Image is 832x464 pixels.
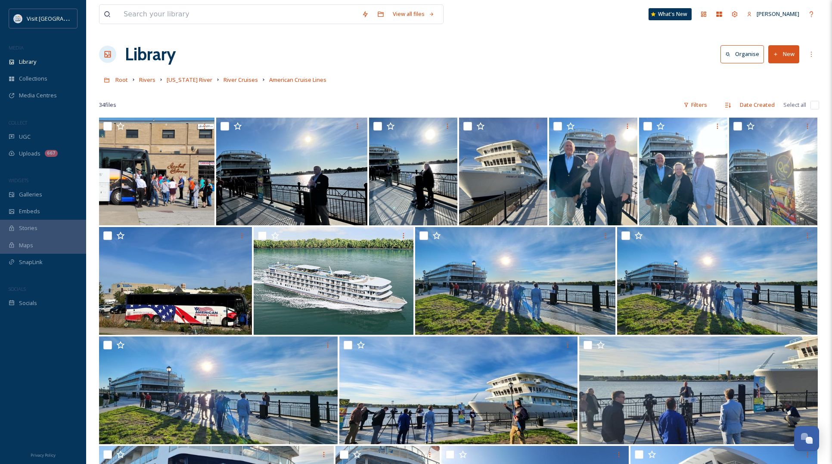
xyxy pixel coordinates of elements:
[794,426,819,451] button: Open Chat
[9,44,24,51] span: MEDIA
[783,101,806,109] span: Select all
[31,452,56,458] span: Privacy Policy
[224,76,258,84] span: River Cruises
[45,150,58,157] div: 667
[19,75,47,83] span: Collections
[720,45,764,63] button: Organise
[549,118,637,225] img: American Melody 3.jpg
[9,177,28,184] span: WIDGETS
[757,10,799,18] span: [PERSON_NAME]
[139,75,155,85] a: Rivers
[339,336,578,444] img: 307788876_1325525911527590_2137552837375495059_n.jpg
[736,97,779,113] div: Date Created
[19,299,37,307] span: Socials
[19,133,31,141] span: UGC
[125,41,176,67] a: Library
[216,118,367,225] img: American Melody 7.jpg
[31,449,56,460] a: Privacy Policy
[19,224,37,232] span: Stories
[9,286,26,292] span: SOCIALS
[19,91,57,100] span: Media Centres
[679,97,711,113] div: Filters
[269,75,326,85] a: American Cruise Lines
[742,6,804,22] a: [PERSON_NAME]
[115,76,128,84] span: Root
[768,45,799,63] button: New
[19,241,33,249] span: Maps
[99,101,116,109] span: 34 file s
[617,227,817,335] img: 308217036_1254832475088112_7795196598311005082_n - Copy.jpg
[639,118,727,225] img: American Melody 2.jpg
[19,207,40,215] span: Embeds
[415,227,615,335] img: 308217036_1254832475088112_7795196598311005082_n.jpg
[369,118,457,225] img: American Melody 6.jpg
[720,45,768,63] a: Organise
[19,258,43,266] span: SnapLink
[14,14,22,23] img: QCCVB_VISIT_vert_logo_4c_tagline_122019.svg
[9,119,27,126] span: COLLECT
[19,190,42,199] span: Galleries
[27,14,93,22] span: Visit [GEOGRAPHIC_DATA]
[649,8,692,20] a: What's New
[254,227,413,335] img: acl_700x500_americanmelody.jpg
[19,58,36,66] span: Library
[729,118,817,225] img: American Melody 1.jpg
[579,336,818,444] img: 308154417_638394527894598_8971131584605222906_n.jpg
[224,75,258,85] a: River Cruises
[99,227,252,335] img: American Cruise Lines bus.jpg
[119,5,357,24] input: Search your library
[167,75,212,85] a: [US_STATE] River
[388,6,439,22] a: View all files
[115,75,128,85] a: Root
[99,118,214,225] img: Hop on Hop off tour 1.jpg
[99,336,338,444] img: 308217036_1254832475088112_7795196598311005082_n - Copy (3).jpg
[167,76,212,84] span: [US_STATE] River
[139,76,155,84] span: Rivers
[19,149,40,158] span: Uploads
[459,118,547,225] img: American Melody 4.jpg
[269,76,326,84] span: American Cruise Lines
